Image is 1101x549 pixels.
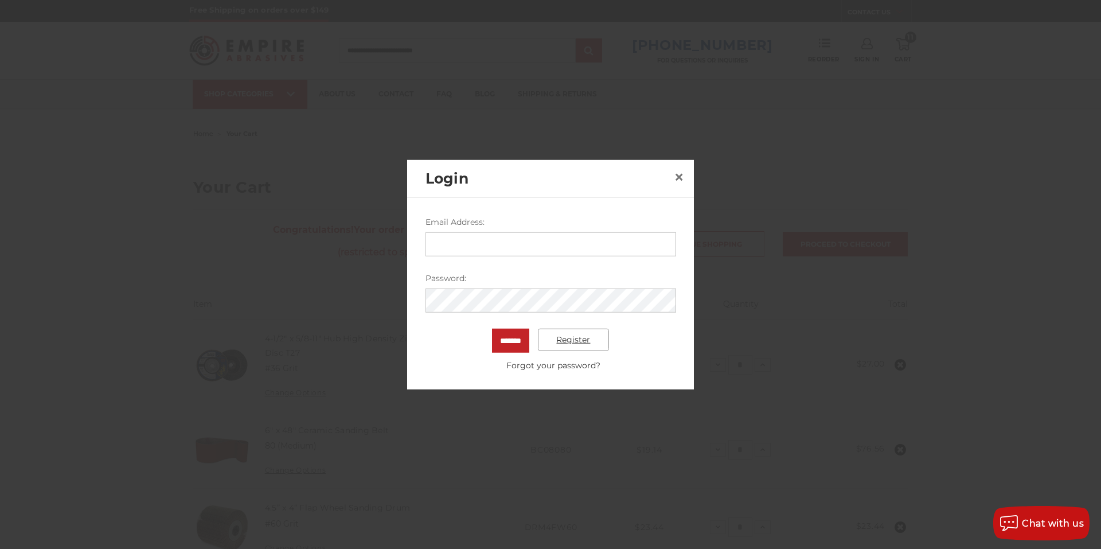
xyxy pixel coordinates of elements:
[993,506,1090,540] button: Chat with us
[538,328,610,351] a: Register
[1022,518,1084,529] span: Chat with us
[425,168,670,189] h2: Login
[425,272,676,284] label: Password:
[425,216,676,228] label: Email Address:
[674,166,684,188] span: ×
[431,359,676,371] a: Forgot your password?
[670,168,688,186] a: Close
